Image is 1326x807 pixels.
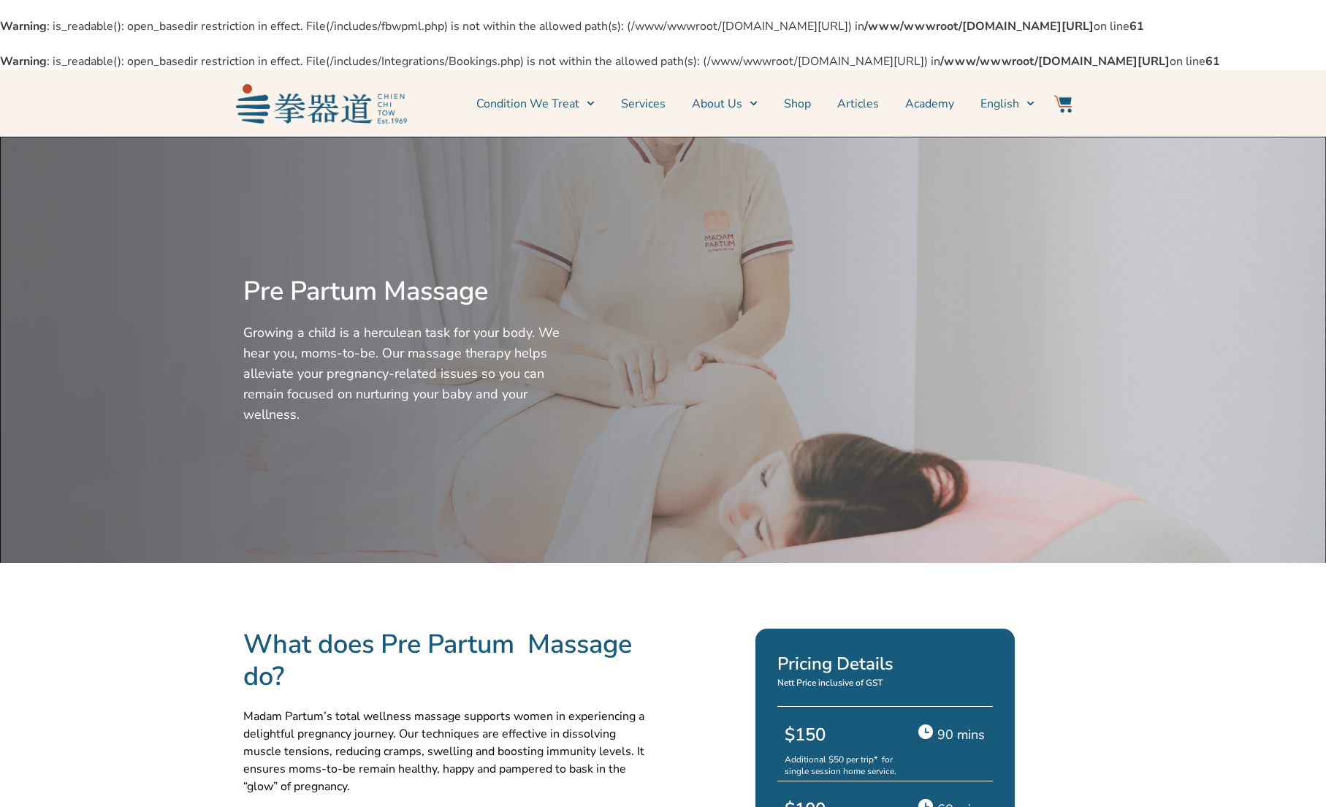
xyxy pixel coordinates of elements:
a: English [980,86,1034,122]
img: Website Icon-03 [1054,95,1072,113]
h2: Pricing Details [777,651,992,677]
p: 90 mins [937,724,985,745]
h2: Pre Partum Massage [243,276,579,308]
a: Condition We Treat [476,86,595,122]
p: Nett Price inclusive of GST [777,677,992,689]
a: Academy [905,86,954,122]
p: Additional $50 per trip* for single session home service. [785,754,899,777]
p: Madam Partum’s total wellness massage supports women in experiencing a delightful pregnancy journ... [243,708,647,795]
img: Time Icon [918,724,933,739]
a: Shop [784,86,811,122]
nav: Menu [414,86,1035,122]
p: Growing a child is a herculean task for your body. We hear you, moms-to-be. Our massage therapy h... [243,322,579,425]
a: About Us [692,86,758,122]
a: Articles [837,86,879,122]
b: 61 [1205,53,1220,69]
p: $150 [785,721,899,748]
b: /www/wwwroot/[DOMAIN_NAME][URL] [940,53,1170,69]
a: Services [621,86,666,122]
span: English [980,95,1019,113]
h2: What does Pre Partum Massage do? [243,629,647,693]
